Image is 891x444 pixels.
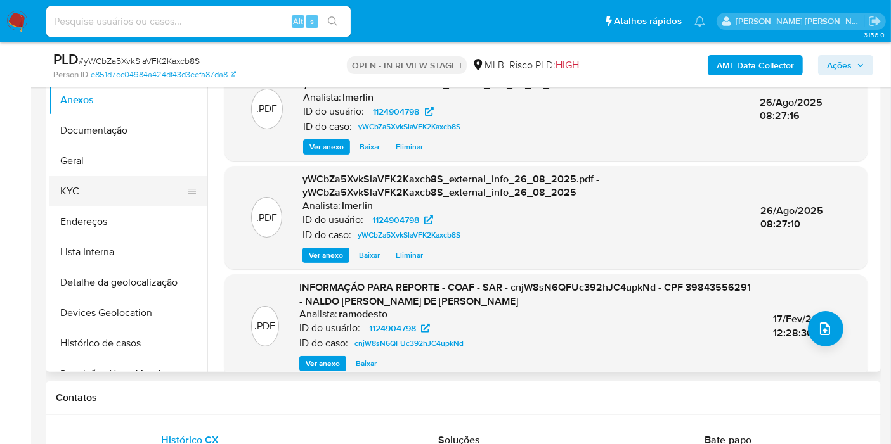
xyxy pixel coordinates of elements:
[49,85,207,115] button: Anexos
[868,15,881,28] a: Sair
[299,322,360,334] p: ID do usuário:
[49,298,207,328] button: Devices Geolocation
[339,308,387,320] h6: ramodesto
[299,308,337,320] p: Analista:
[303,139,350,155] button: Ver anexo
[361,320,438,336] a: 1124904798
[49,176,197,206] button: KYC
[49,206,207,237] button: Endereços
[53,49,79,69] b: PLD
[360,141,380,153] span: Baixar
[302,200,341,212] p: Analista:
[56,391,871,404] h1: Contatos
[389,248,429,263] button: Eliminar
[736,15,864,27] p: leticia.merlin@mercadolivre.com
[472,58,504,72] div: MLB
[509,58,579,72] span: Risco PLD:
[299,356,346,371] button: Ver anexo
[320,13,346,30] button: search-icon
[827,55,852,75] span: Ações
[365,104,441,119] a: 1124904798
[256,211,277,225] p: .PDF
[358,227,460,243] span: yWCbZa5XvkSlaVFK2Kaxcb8S
[302,248,349,263] button: Ver anexo
[717,55,794,75] b: AML Data Collector
[299,280,751,308] span: INFORMAÇÃO PARA REPORTE - COAF - SAR - cnjW8sN6QFUc392hJC4upkNd - CPF 39843556291 - NALDO [PERSON...
[396,141,424,153] span: Eliminar
[303,120,352,133] p: ID do caso:
[347,56,467,74] p: OPEN - IN REVIEW STAGE I
[694,16,705,27] a: Notificações
[373,104,420,119] span: 1124904798
[708,55,803,75] button: AML Data Collector
[353,139,387,155] button: Baixar
[359,249,380,262] span: Baixar
[309,249,343,262] span: Ver anexo
[91,69,236,80] a: e851d7ec04984a424df43d3eefa87da8
[46,13,351,30] input: Pesquise usuários ou casos...
[293,15,303,27] span: Alt
[760,95,823,124] span: 26/Ago/2025 08:27:16
[818,55,873,75] button: Ações
[353,119,466,134] a: yWCbZa5XvkSlaVFK2Kaxcb8S
[310,15,314,27] span: s
[773,312,831,340] span: 17/Fev/2025 12:28:30
[372,212,419,227] span: 1124904798
[358,119,461,134] span: yWCbZa5XvkSlaVFK2Kaxcb8S
[356,357,377,370] span: Baixar
[342,91,374,104] h6: lmerlin
[342,200,373,212] h6: lmerlin
[306,357,340,370] span: Ver anexo
[49,267,207,298] button: Detalhe da geolocalização
[808,311,843,346] button: upload-file
[396,249,423,262] span: Eliminar
[303,91,341,104] p: Analista:
[302,229,351,241] p: ID do caso:
[49,358,207,389] button: Restrições Novo Mundo
[49,146,207,176] button: Geral
[614,15,682,28] span: Atalhos rápidos
[49,328,207,358] button: Histórico de casos
[864,30,885,40] span: 3.156.0
[349,336,469,351] a: cnjW8sN6QFUc392hJC4upkNd
[49,115,207,146] button: Documentação
[760,203,823,232] span: 26/Ago/2025 08:27:10
[299,337,348,350] p: ID do caso:
[390,139,430,155] button: Eliminar
[369,320,416,336] span: 1124904798
[309,141,344,153] span: Ver anexo
[256,102,277,116] p: .PDF
[254,319,275,333] p: .PDF
[302,213,363,226] p: ID do usuário:
[556,58,579,72] span: HIGH
[354,336,464,351] span: cnjW8sN6QFUc392hJC4upkNd
[53,69,88,80] b: Person ID
[49,237,207,267] button: Lista Interna
[79,54,200,67] span: # yWCbZa5XvkSlaVFK2Kaxcb8S
[302,172,599,200] span: yWCbZa5XvkSlaVFK2Kaxcb8S_external_info_26_08_2025.pdf - yWCbZa5XvkSlaVFK2Kaxcb8S_external_info_26...
[349,356,383,371] button: Baixar
[353,227,465,243] a: yWCbZa5XvkSlaVFK2Kaxcb8S
[353,248,386,263] button: Baixar
[303,105,364,118] p: ID do usuário:
[365,212,441,227] a: 1124904798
